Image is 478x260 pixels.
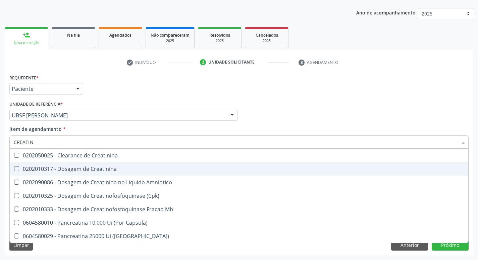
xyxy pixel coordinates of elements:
[203,38,236,43] div: 2025
[209,32,230,38] span: Resolvidos
[12,85,69,92] span: Paciente
[151,38,190,43] div: 2025
[23,31,30,39] div: person_add
[9,73,39,83] label: Requerente
[208,59,255,65] div: Unidade solicitante
[14,135,458,149] input: Buscar por procedimentos
[14,180,464,185] div: 0202090086 - Dosagem de Creatinina no Liquido Amniotico
[9,126,62,132] span: Item de agendamento
[432,239,469,251] button: Próximo
[9,40,44,45] div: Nova marcação
[250,38,283,43] div: 2025
[256,32,278,38] span: Cancelados
[12,112,224,119] span: UBSF [PERSON_NAME]
[14,207,464,212] div: 0202010333 - Dosagem de Creatinofosfoquinase Fracao Mb
[14,220,464,225] div: 0604580010 - Pancreatina 10.000 Ui (Por Capsula)
[356,8,416,16] p: Ano de acompanhamento
[9,99,63,110] label: Unidade de referência
[14,193,464,198] div: 0202010325 - Dosagem de Creatinofosfoquinase (Cpk)
[14,233,464,239] div: 0604580029 - Pancreatina 25000 Ui ([GEOGRAPHIC_DATA])
[109,32,131,38] span: Agendados
[391,239,428,251] button: Anterior
[14,166,464,172] div: 0202010317 - Dosagem de Creatinina
[151,32,190,38] span: Não compareceram
[14,153,464,158] div: 0202050025 - Clearance de Creatinina
[67,32,80,38] span: Na fila
[200,59,206,65] div: 2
